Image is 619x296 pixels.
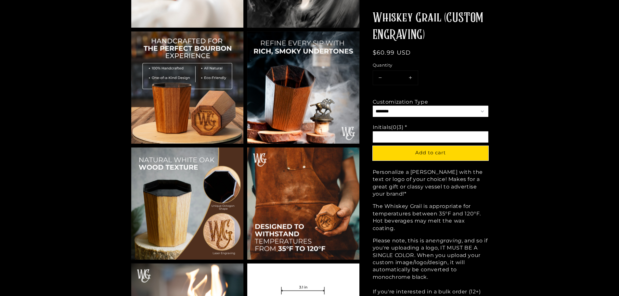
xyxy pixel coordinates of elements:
span: The Whiskey Grail is appropriate for temperatures between 35°F and 120°F. Hot beverages may melt ... [373,203,481,231]
div: Customization Type [373,98,428,106]
em: engraving [432,237,461,243]
span: $60.99 USD [373,49,411,56]
span: Add to cart [415,149,446,156]
img: Natural White Oak [131,148,243,260]
h1: Whiskey Grail (CUSTOM ENGRAVING) [373,10,488,44]
img: 35 to 120F [247,148,359,260]
span: (0|3) [391,124,403,130]
div: Initials [373,124,407,131]
img: Grail Benefits [247,32,359,144]
p: Personalize a [PERSON_NAME] with the text or logo of your choice! Makes for a great gift or class... [373,168,488,198]
img: Grail Benefits [131,32,243,144]
label: Quantity [373,62,488,69]
button: Add to cart [373,146,488,160]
